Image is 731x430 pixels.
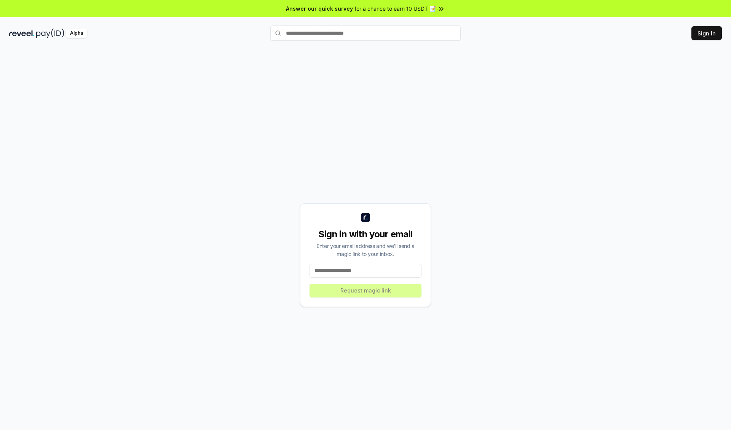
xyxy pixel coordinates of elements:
img: reveel_dark [9,29,35,38]
button: Sign In [691,26,722,40]
span: for a chance to earn 10 USDT 📝 [354,5,436,13]
img: logo_small [361,213,370,222]
div: Sign in with your email [310,228,421,240]
span: Answer our quick survey [286,5,353,13]
div: Enter your email address and we’ll send a magic link to your inbox. [310,242,421,258]
img: pay_id [36,29,64,38]
div: Alpha [66,29,87,38]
